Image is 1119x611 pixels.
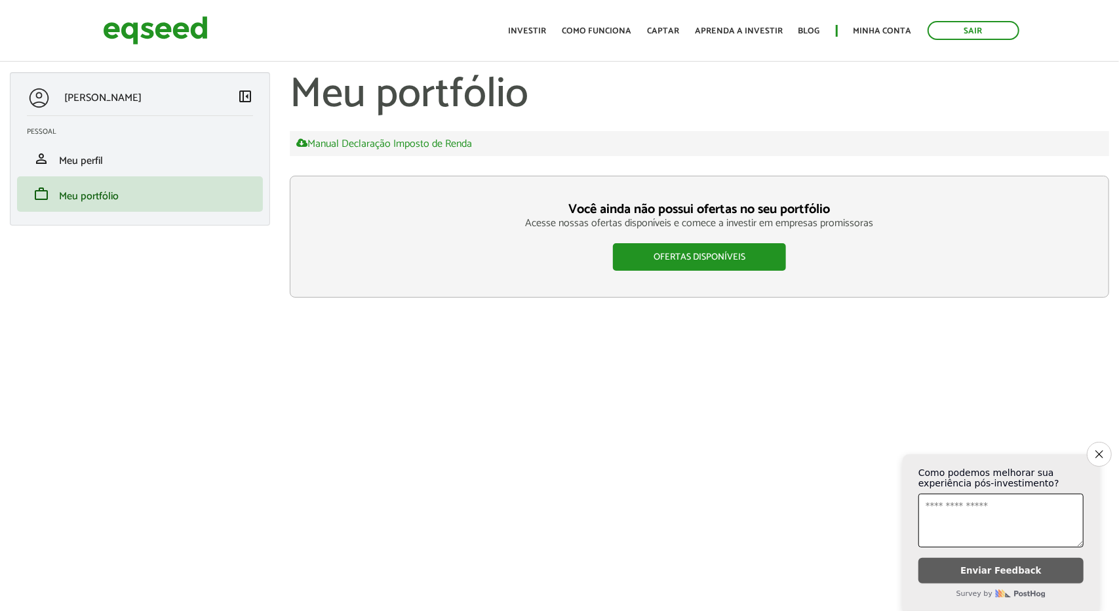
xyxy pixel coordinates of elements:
span: work [33,186,49,202]
a: Colapsar menu [237,89,253,108]
a: Captar [647,27,679,35]
a: workMeu portfólio [27,186,253,202]
span: person [33,151,49,167]
a: Manual Declaração Imposto de Renda [296,138,472,149]
img: EqSeed [103,13,208,48]
span: left_panel_close [237,89,253,104]
a: Como funciona [562,27,631,35]
li: Meu perfil [17,141,263,176]
a: Blog [798,27,820,35]
h2: Pessoal [27,128,263,136]
p: Acesse nossas ofertas disponíveis e comece a investir em empresas promissoras [317,217,1082,229]
a: personMeu perfil [27,151,253,167]
a: Aprenda a investir [695,27,783,35]
a: Ofertas disponíveis [613,243,786,271]
h3: Você ainda não possui ofertas no seu portfólio [317,203,1082,217]
li: Meu portfólio [17,176,263,212]
a: Minha conta [854,27,912,35]
a: Investir [508,27,546,35]
span: Meu portfólio [59,187,119,205]
a: Sair [928,21,1019,40]
span: Meu perfil [59,152,103,170]
p: [PERSON_NAME] [64,92,142,104]
h1: Meu portfólio [290,72,1109,118]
